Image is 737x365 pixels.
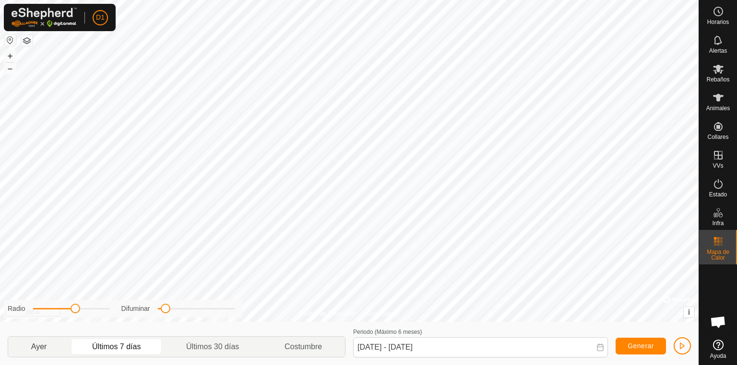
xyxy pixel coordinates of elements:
[4,50,16,62] button: +
[367,309,399,318] a: Contáctenos
[707,19,729,25] span: Horarios
[709,48,727,54] span: Alertas
[4,63,16,74] button: –
[8,304,25,314] label: Radio
[300,309,355,318] a: Política de Privacidad
[699,336,737,363] a: Ayuda
[285,341,322,353] span: Costumbre
[713,163,723,169] span: VVs
[712,220,724,226] span: Infra
[684,307,694,318] button: i
[709,192,727,197] span: Estado
[96,12,105,23] span: D1
[710,353,726,359] span: Ayuda
[706,105,730,111] span: Animales
[353,329,422,335] label: Periodo (Máximo 6 meses)
[21,35,33,46] button: Capas del Mapa
[707,134,728,140] span: Collares
[628,342,654,350] span: Generar
[186,341,239,353] span: Últimos 30 días
[688,308,690,316] span: i
[12,8,77,27] img: Logo Gallagher
[121,304,150,314] label: Difuminar
[92,341,141,353] span: Últimos 7 días
[31,341,47,353] span: Ayer
[616,338,666,354] button: Generar
[4,34,16,46] button: Restablecer Mapa
[701,249,735,261] span: Mapa de Calor
[704,308,733,336] div: Chat abierto
[706,77,729,82] span: Rebaños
